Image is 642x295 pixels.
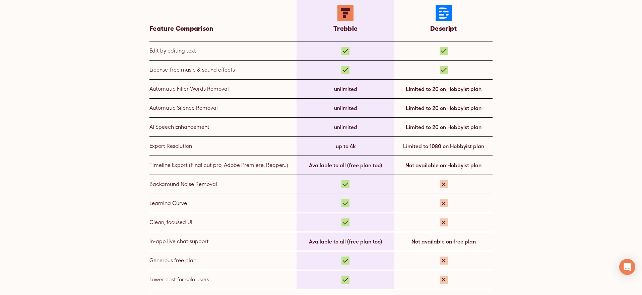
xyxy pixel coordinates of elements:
div: Automatic Filler Words Removal [149,85,288,93]
div: Background Noise Removal [149,180,288,188]
div: Timeline Export (Final cut pro, Adobe Premiere, Reaper..) [149,161,288,169]
div: License-free music & sound effects [149,66,288,74]
div: Export Resolution [149,142,288,150]
div: Lower cost for solo users [149,276,288,284]
div: unlimited [334,85,357,93]
div: unlimited [334,123,357,131]
div: Open Intercom Messenger [619,259,635,275]
div: Limited to 20 on Hobbyist plan [406,123,481,131]
div: Automatic Silence Removal [149,104,288,112]
div: Limited to 1080 on Hobbyist plan [403,142,484,150]
div: Available to all (free plan too) [309,161,382,169]
div: Trebble [333,24,358,33]
div: Available to all (free plan too) [309,237,382,245]
div: In-app live chat support [149,237,288,245]
div: Not available on free plan [411,237,476,245]
div: unlimited [334,104,357,112]
div: up to 4k [336,142,356,150]
div: AI Speech Enhancement [149,123,288,131]
div: Feature Comparison [149,24,213,33]
div: Learning Curve [149,199,288,207]
div: Descript [430,24,457,33]
div: Generous free plan [149,257,288,265]
div: Limited to 20 on Hobbyist plan [406,104,481,112]
div: Clean, focused UI [149,218,288,226]
div: Not available on Hobbyist plan [405,161,481,169]
div: Limited to 20 on Hobbyist plan [406,85,481,93]
div: Edit by editing text [149,47,288,55]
